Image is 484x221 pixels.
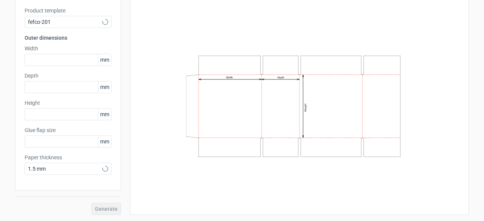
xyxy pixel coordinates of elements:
span: mm [98,54,111,65]
text: Width [226,76,233,79]
label: Width [25,45,112,52]
label: Product template [25,7,112,14]
span: mm [98,109,111,120]
span: mm [98,81,111,93]
text: Depth [278,76,284,79]
label: Paper thickness [25,154,112,161]
text: Height [304,104,307,112]
span: fefco-201 [28,18,102,26]
span: mm [98,136,111,147]
label: Height [25,99,112,107]
label: Depth [25,72,112,79]
span: 1.5 mm [28,165,102,173]
label: Glue flap size [25,126,112,134]
h3: Outer dimensions [25,34,112,42]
